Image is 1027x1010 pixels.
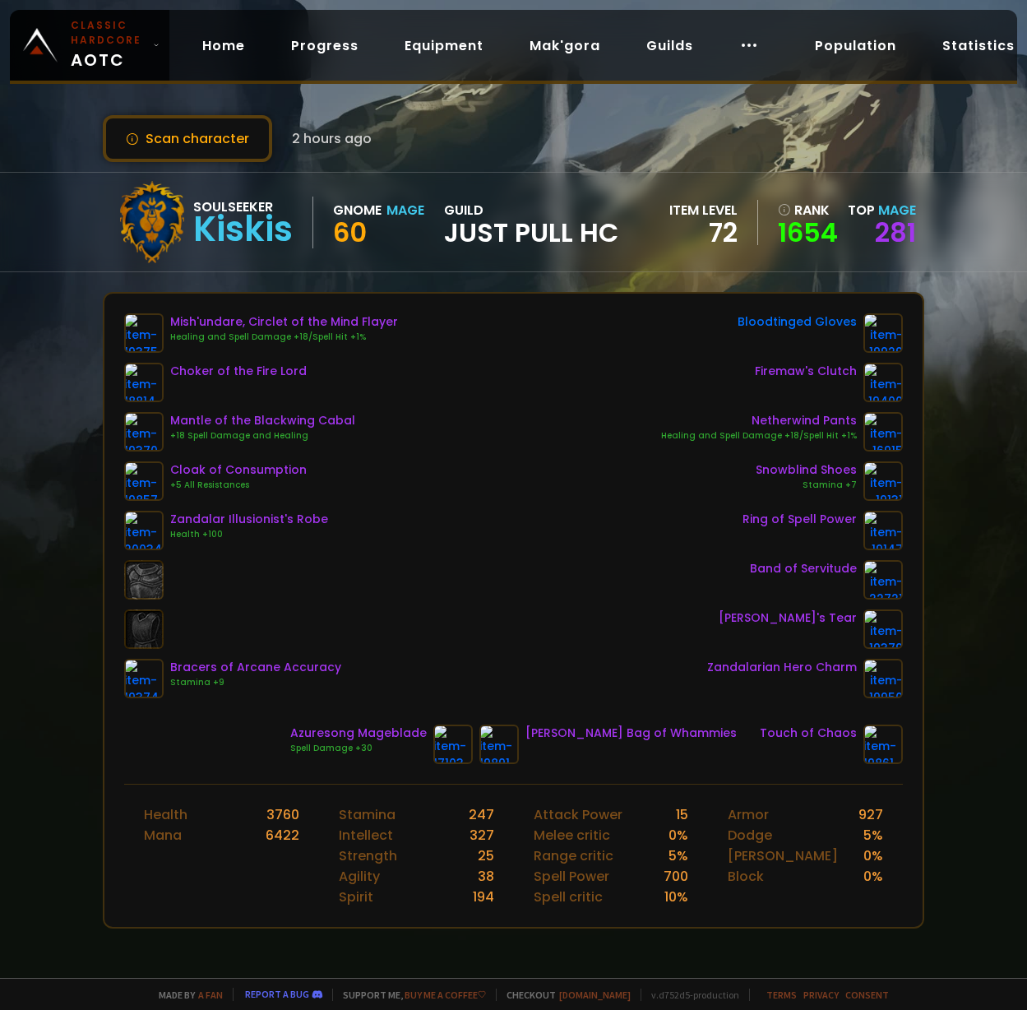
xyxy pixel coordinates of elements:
[170,412,355,429] div: Mantle of the Blackwing Cabal
[444,200,618,245] div: guild
[405,989,486,1001] a: Buy me a coffee
[103,115,272,162] button: Scan character
[755,363,857,380] div: Firemaw's Clutch
[170,363,307,380] div: Choker of the Fire Lord
[669,220,738,245] div: 72
[189,29,258,63] a: Home
[290,742,427,755] div: Spell Damage +30
[664,887,688,907] div: 10 %
[124,659,164,698] img: item-19374
[333,214,367,251] span: 60
[728,825,772,846] div: Dodge
[802,29,909,63] a: Population
[728,866,764,887] div: Block
[339,887,373,907] div: Spirit
[339,825,393,846] div: Intellect
[756,479,857,492] div: Stamina +7
[10,10,169,81] a: Classic HardcoreAOTC
[478,866,494,887] div: 38
[760,725,857,742] div: Touch of Chaos
[848,200,916,220] div: Top
[339,846,397,866] div: Strength
[719,609,857,627] div: [PERSON_NAME]'s Tear
[676,804,688,825] div: 15
[124,511,164,550] img: item-20034
[863,609,903,649] img: item-19379
[664,866,688,887] div: 700
[863,659,903,698] img: item-19950
[534,887,603,907] div: Spell critic
[661,429,857,442] div: Healing and Spell Damage +18/Spell Hit +1%
[391,29,497,63] a: Equipment
[266,804,299,825] div: 3760
[863,461,903,501] img: item-19131
[669,200,738,220] div: item level
[144,825,182,846] div: Mana
[339,866,380,887] div: Agility
[778,220,838,245] a: 1654
[193,197,293,217] div: Soulseeker
[534,866,609,887] div: Spell Power
[778,200,838,220] div: rank
[473,887,494,907] div: 194
[332,989,486,1001] span: Support me,
[266,825,299,846] div: 6422
[661,412,857,429] div: Netherwind Pants
[863,725,903,764] img: item-19861
[292,128,372,149] span: 2 hours ago
[728,846,838,866] div: [PERSON_NAME]
[863,846,883,866] div: 0 %
[728,804,769,825] div: Armor
[339,804,396,825] div: Stamina
[478,846,494,866] div: 25
[525,725,737,742] div: [PERSON_NAME] Bag of Whammies
[124,461,164,501] img: item-19857
[863,825,883,846] div: 5 %
[750,560,857,577] div: Band of Servitude
[124,363,164,402] img: item-18814
[170,461,307,479] div: Cloak of Consumption
[863,313,903,353] img: item-19929
[863,560,903,600] img: item-22721
[290,725,427,742] div: Azuresong Mageblade
[149,989,223,1001] span: Made by
[193,217,293,242] div: Kiskis
[496,989,631,1001] span: Checkout
[71,18,146,48] small: Classic Hardcore
[433,725,473,764] img: item-17103
[470,825,494,846] div: 327
[198,989,223,1001] a: a fan
[124,412,164,452] img: item-19370
[170,429,355,442] div: +18 Spell Damage and Healing
[333,200,382,220] div: Gnome
[534,804,622,825] div: Attack Power
[738,313,857,331] div: Bloodtinged Gloves
[756,461,857,479] div: Snowblind Shoes
[170,676,341,689] div: Stamina +9
[875,214,916,251] a: 281
[170,511,328,528] div: Zandalar Illusionist's Robe
[444,220,618,245] span: Just Pull HC
[245,988,309,1000] a: Report a bug
[469,804,494,825] div: 247
[386,200,424,220] div: Mage
[479,725,519,764] img: item-19891
[170,331,398,344] div: Healing and Spell Damage +18/Spell Hit +1%
[863,511,903,550] img: item-19147
[124,313,164,353] img: item-19375
[803,989,839,1001] a: Privacy
[641,989,739,1001] span: v. d752d5 - production
[144,804,187,825] div: Health
[170,659,341,676] div: Bracers of Arcane Accuracy
[863,866,883,887] div: 0 %
[858,804,883,825] div: 927
[668,846,688,866] div: 5 %
[766,989,797,1001] a: Terms
[534,825,610,846] div: Melee critic
[534,846,613,866] div: Range critic
[878,201,916,220] span: Mage
[170,528,328,541] div: Health +100
[742,511,857,528] div: Ring of Spell Power
[845,989,889,1001] a: Consent
[278,29,372,63] a: Progress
